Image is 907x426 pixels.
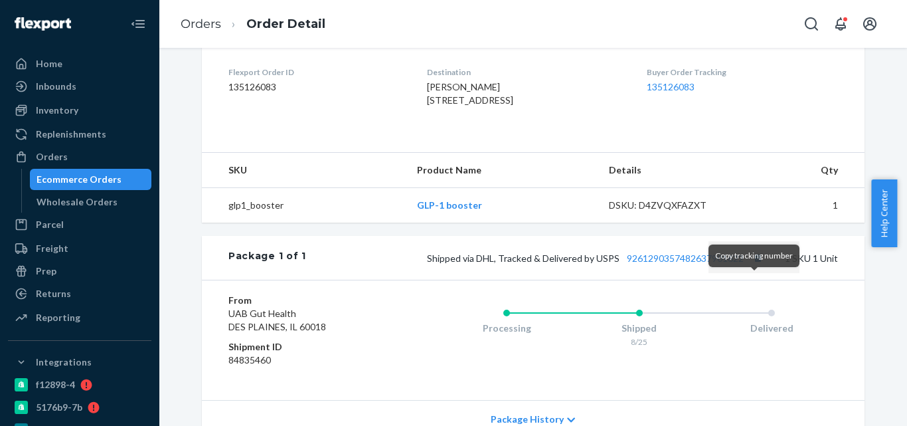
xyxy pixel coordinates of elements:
[228,294,387,307] dt: From
[246,17,325,31] a: Order Detail
[8,100,151,121] a: Inventory
[36,128,106,141] div: Replenishments
[8,53,151,74] a: Home
[36,401,82,414] div: 5176b9-7b
[573,322,706,335] div: Shipped
[36,104,78,117] div: Inventory
[125,11,151,37] button: Close Navigation
[744,153,865,188] th: Qty
[8,352,151,373] button: Integrations
[857,11,883,37] button: Open account menu
[36,378,75,391] div: f12898-4
[15,17,71,31] img: Flexport logo
[609,199,734,212] div: DSKU: D4ZVQXFAZXT
[744,188,865,223] td: 1
[406,153,598,188] th: Product Name
[8,146,151,167] a: Orders
[573,336,706,348] div: 8/25
[598,153,744,188] th: Details
[8,374,151,395] a: f12898-4
[8,76,151,97] a: Inbounds
[8,397,151,418] a: 5176b9-7b
[36,218,64,231] div: Parcel
[427,253,766,264] span: Shipped via DHL, Tracked & Delivered by USPS
[798,11,825,37] button: Open Search Box
[417,199,482,211] a: GLP-1 booster
[8,214,151,235] a: Parcel
[228,249,306,266] div: Package 1 of 1
[705,322,838,335] div: Delivered
[202,153,406,188] th: SKU
[871,179,897,247] button: Help Center
[427,81,513,106] span: [PERSON_NAME] [STREET_ADDRESS]
[647,66,838,78] dt: Buyer Order Tracking
[627,253,744,264] a: 9261290357482637901622
[36,57,62,70] div: Home
[427,66,625,78] dt: Destination
[827,11,854,37] button: Open notifications
[202,188,406,223] td: glp1_booster
[181,17,221,31] a: Orders
[36,242,68,255] div: Freight
[36,80,76,93] div: Inbounds
[36,311,80,324] div: Reporting
[228,308,326,332] span: UAB Gut Health DES PLAINES, IL 60018
[8,307,151,328] a: Reporting
[715,251,793,261] span: Copy tracking number
[228,80,406,94] dd: 135126083
[36,265,56,278] div: Prep
[36,356,92,369] div: Integrations
[37,195,118,209] div: Wholesale Orders
[8,261,151,282] a: Prep
[228,340,387,354] dt: Shipment ID
[228,354,387,367] dd: 84835460
[36,287,71,300] div: Returns
[30,191,152,213] a: Wholesale Orders
[8,238,151,259] a: Freight
[647,81,695,92] a: 135126083
[440,322,573,335] div: Processing
[491,413,564,426] span: Package History
[37,173,122,186] div: Ecommerce Orders
[30,169,152,190] a: Ecommerce Orders
[8,283,151,304] a: Returns
[36,150,68,163] div: Orders
[170,5,336,44] ol: breadcrumbs
[8,124,151,145] a: Replenishments
[306,249,838,266] div: 1 SKU 1 Unit
[228,66,406,78] dt: Flexport Order ID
